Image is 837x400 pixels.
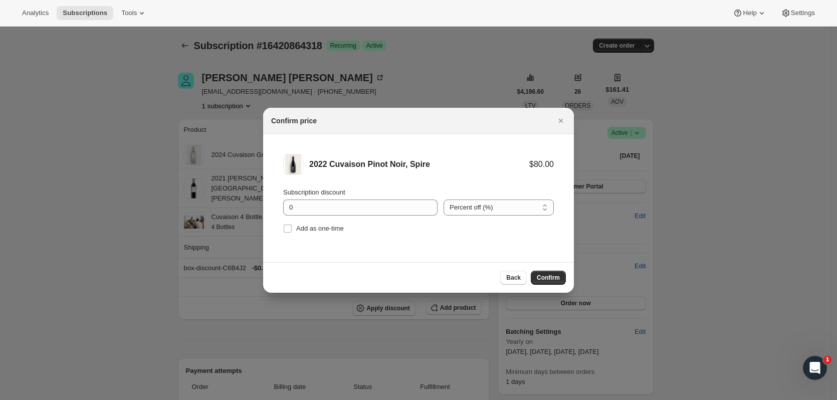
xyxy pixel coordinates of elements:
button: Analytics [16,6,55,20]
span: 1 [823,356,831,364]
button: Help [727,6,772,20]
button: Close [554,114,568,128]
button: Back [500,271,527,285]
div: 2022 Cuvaison Pinot Noir, Spire [309,159,529,169]
span: Confirm [537,274,560,282]
span: Tools [121,9,137,17]
span: Settings [791,9,815,17]
iframe: Intercom live chat [803,356,827,380]
span: Add as one-time [296,225,344,232]
button: Confirm [531,271,566,285]
span: Help [743,9,756,17]
button: Tools [115,6,153,20]
button: Subscriptions [57,6,113,20]
span: Back [506,274,521,282]
div: $80.00 [529,159,554,169]
span: Subscription discount [283,188,345,196]
span: Analytics [22,9,49,17]
span: Subscriptions [63,9,107,17]
h2: Confirm price [271,116,317,126]
button: Settings [775,6,821,20]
